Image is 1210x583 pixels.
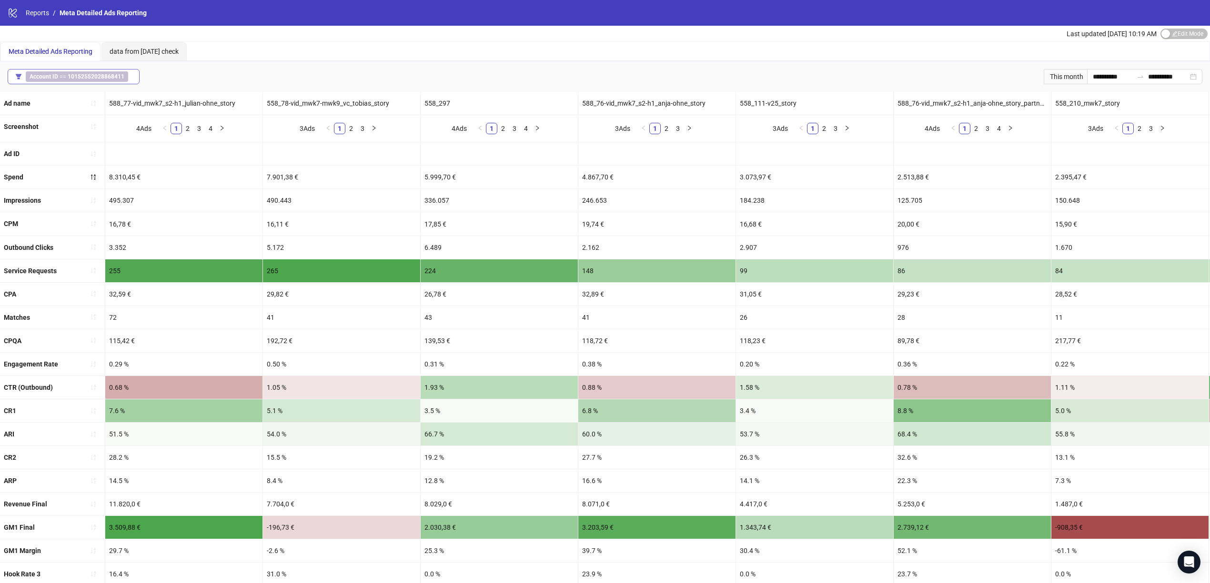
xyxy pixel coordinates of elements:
span: left [950,125,956,131]
span: data from [DATE] check [110,48,179,55]
button: right [532,123,543,134]
div: 588_76-vid_mwk7_s2-h1_anja-ohne_story [578,92,736,115]
div: 224 [421,259,578,282]
div: 53.7 % [736,423,893,445]
div: 184.238 [736,189,893,212]
div: This month [1044,69,1087,84]
span: 3 Ads [300,125,315,132]
li: Next Page [684,123,695,134]
b: CPM [4,220,18,227]
div: 14.1 % [736,469,893,492]
div: 490.443 [263,189,420,212]
button: left [638,123,649,134]
div: 7.3 % [1051,469,1209,492]
div: 3.352 [105,236,262,259]
span: right [686,125,692,131]
div: 139,53 € [421,329,578,352]
div: 558_78-vid_mwk7-mwk9_vc_tobias_story [263,92,420,115]
a: 3 [357,123,368,134]
div: 2.513,88 € [894,166,1051,188]
button: left [1111,123,1122,134]
span: right [534,125,540,131]
span: Meta Detailed Ads Reporting [60,9,147,17]
div: 28.2 % [105,446,262,469]
span: left [641,125,646,131]
span: sort-ascending [90,431,97,437]
div: 41 [263,306,420,329]
b: ARP [4,477,17,484]
div: 1.11 % [1051,376,1209,399]
li: Previous Page [159,123,171,134]
div: 16,68 € [736,212,893,235]
span: Meta Detailed Ads Reporting [9,48,92,55]
div: 0.20 % [736,353,893,375]
a: 3 [194,123,204,134]
span: sort-ascending [90,314,97,320]
div: 2.030,38 € [421,516,578,539]
li: 2 [818,123,830,134]
li: Next Page [368,123,380,134]
li: 1 [334,123,345,134]
div: 3.5 % [421,399,578,422]
div: 588_76-vid_mwk7_s2-h1_anja-ohne_story_partnership [894,92,1051,115]
div: 2.907 [736,236,893,259]
a: 2 [971,123,981,134]
li: Next Page [1157,123,1168,134]
div: 7.6 % [105,399,262,422]
span: left [1114,125,1119,131]
button: right [684,123,695,134]
div: 26.3 % [736,446,893,469]
a: 2 [346,123,356,134]
span: sort-ascending [90,290,97,297]
a: 2 [182,123,193,134]
li: 1 [171,123,182,134]
div: 51.5 % [105,423,262,445]
a: 2 [498,123,508,134]
div: 19.2 % [421,446,578,469]
button: right [1005,123,1016,134]
b: Screenshot [4,123,39,130]
div: 0.88 % [578,376,736,399]
li: 1 [807,123,818,134]
div: 5.999,70 € [421,166,578,188]
div: 115,42 € [105,329,262,352]
span: sort-ascending [90,220,97,227]
div: 1.93 % [421,376,578,399]
div: 31,05 € [736,283,893,306]
li: Previous Page [1111,123,1122,134]
div: 32.6 % [894,446,1051,469]
a: 1 [650,123,660,134]
div: 3.509,88 € [105,516,262,539]
div: 0.38 % [578,353,736,375]
li: 3 [982,123,993,134]
span: left [325,125,331,131]
div: 8.4 % [263,469,420,492]
div: 12.8 % [421,469,578,492]
div: 1.58 % [736,376,893,399]
li: 2 [345,123,357,134]
span: 3 Ads [1088,125,1103,132]
span: sort-ascending [90,361,97,367]
li: Next Page [532,123,543,134]
div: 84 [1051,259,1209,282]
b: Ad name [4,99,30,107]
b: Revenue Final [4,500,47,508]
div: 16.6 % [578,469,736,492]
button: Account ID == 10152552028868411 [8,69,140,84]
div: 0.78 % [894,376,1051,399]
div: 8.029,0 € [421,493,578,515]
div: 255 [105,259,262,282]
div: 6.489 [421,236,578,259]
span: right [219,125,225,131]
span: sort-ascending [90,477,97,484]
button: left [796,123,807,134]
div: 217,77 € [1051,329,1209,352]
li: Previous Page [948,123,959,134]
div: 1.343,74 € [736,516,893,539]
div: 0.29 % [105,353,262,375]
b: GM1 Margin [4,547,41,554]
div: 99 [736,259,893,282]
li: 3 [509,123,520,134]
span: sort-ascending [90,197,97,204]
